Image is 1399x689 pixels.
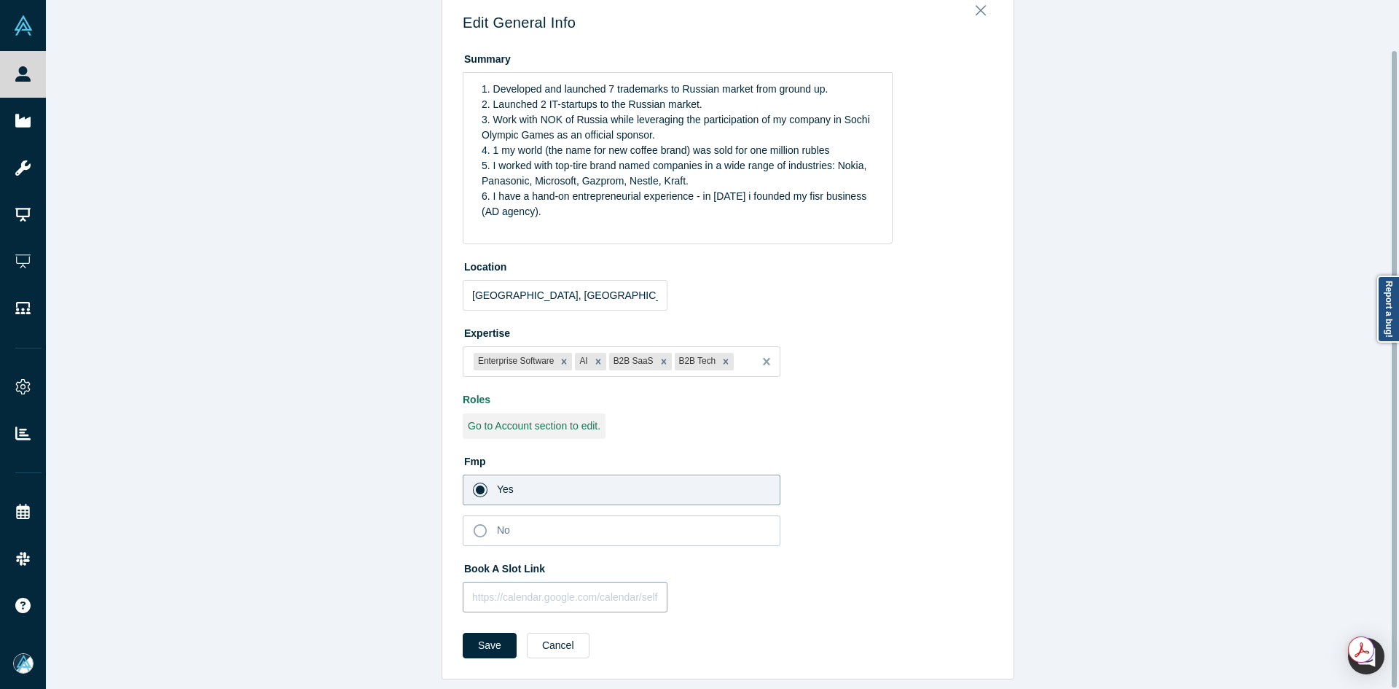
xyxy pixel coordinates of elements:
span: No [497,524,510,536]
img: Mia Scott's Account [13,653,34,674]
label: Fmp [463,449,993,470]
a: Report a bug! [1377,276,1399,343]
button: Cancel [527,633,589,658]
label: Expertise [463,321,993,341]
div: Remove Enterprise Software [556,353,572,370]
div: Enterprise Software [474,353,556,370]
input: https://calendar.google.com/calendar/selfsched?sstoken= [463,582,667,612]
span: 2. Launched 2 IT-startups to the Russian market. [482,98,702,110]
span: Yes [497,483,514,495]
input: Enter a location [463,280,667,311]
div: B2B Tech [675,353,718,370]
span: 3. Work with NOK of Russia while leveraging the participation of my company in Sochi Olympic Game... [482,114,873,141]
div: Go to Account section to edit. [463,413,606,439]
span: 1. Developed and launched 7 trademarks to Russian market from ground up. [482,83,828,95]
label: Summary [463,47,993,67]
span: 5. I worked with top-tire brand named companies in a wide range of industries: Nokia, Panasonic, ... [482,160,869,187]
span: 4. 1 my world (the name for new coffee brand) was sold for one million rubles [482,144,830,156]
button: Save [463,633,517,658]
div: rdw-wrapper [463,72,893,244]
div: AI [575,353,589,370]
div: Remove B2B Tech [718,353,734,370]
label: Book A Slot Link [463,556,993,577]
div: Remove B2B SaaS [656,353,672,370]
span: 6. I have a hand-on entrepreneurial experience - in [DATE] i founded my fisr business (AD agency). [482,190,869,217]
div: Remove AI [590,353,606,370]
div: B2B SaaS [609,353,656,370]
div: rdw-editor [473,77,883,239]
label: Roles [463,387,993,408]
h3: Edit General Info [463,14,993,31]
label: Location [463,254,993,275]
img: Alchemist Vault Logo [13,15,34,36]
